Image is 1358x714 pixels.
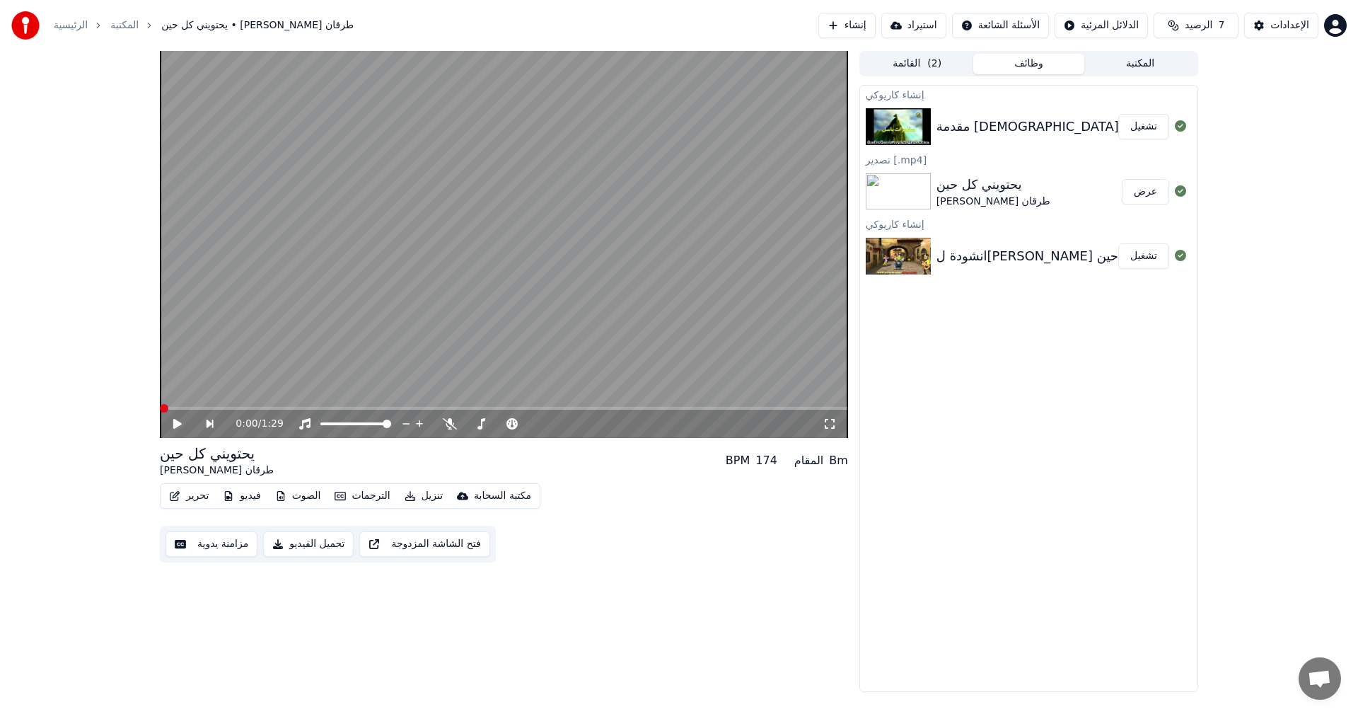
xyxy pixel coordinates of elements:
nav: breadcrumb [54,18,354,33]
div: مكتبة السحابة [474,489,531,503]
div: المقام [794,452,823,469]
div: / [236,417,269,431]
button: تشغيل [1118,243,1169,269]
span: 1:29 [261,417,283,431]
span: الرصيد [1185,18,1212,33]
div: تصدير [.mp4] [860,151,1197,168]
span: 0:00 [236,417,257,431]
button: القائمة [861,54,973,74]
div: BPM [726,452,750,469]
button: إنشاء [818,13,876,38]
button: فتح الشاشة المزدوجة [359,531,489,557]
button: الدلائل المرئية [1055,13,1148,38]
div: دردشة مفتوحة [1299,657,1341,700]
button: وظائف [973,54,1085,74]
button: الرصيد7 [1154,13,1238,38]
button: استيراد [881,13,946,38]
div: إنشاء كاريوكي [860,215,1197,232]
div: Bm [829,452,848,469]
div: مقدمة [DEMOGRAPHIC_DATA] " باسل الفتى الشجاع " - الجزء الأول والثاني [936,117,1357,137]
button: تحرير [163,486,214,506]
button: تشغيل [1118,114,1169,139]
img: youka [11,11,40,40]
span: يحتويني كل حين • [PERSON_NAME] طرقان [161,18,354,33]
div: يحتويني كل حين [160,444,274,463]
div: إنشاء كاريوكي [860,86,1197,103]
button: الصوت [269,486,327,506]
a: الرئيسية [54,18,88,33]
div: [PERSON_NAME] طرقان [160,463,274,478]
div: [PERSON_NAME] طرقان [936,195,1050,209]
div: يحتويني كل حين [936,175,1050,195]
div: 174 [755,452,777,469]
button: فيديو [217,486,266,506]
button: الترجمات [329,486,395,506]
div: انشودة ل[PERSON_NAME] طرقان لرمضان - يحتويني كل حين [936,246,1277,266]
button: المكتبة [1084,54,1196,74]
button: الأسئلة الشائعة [952,13,1050,38]
a: المكتبة [110,18,139,33]
button: الإعدادات [1244,13,1318,38]
div: الإعدادات [1270,18,1309,33]
button: تنزيل [399,486,448,506]
span: 7 [1218,18,1224,33]
span: ( 2 ) [927,57,941,71]
button: مزامنة يدوية [166,531,257,557]
button: تحميل الفيديو [263,531,354,557]
button: عرض [1122,179,1169,205]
